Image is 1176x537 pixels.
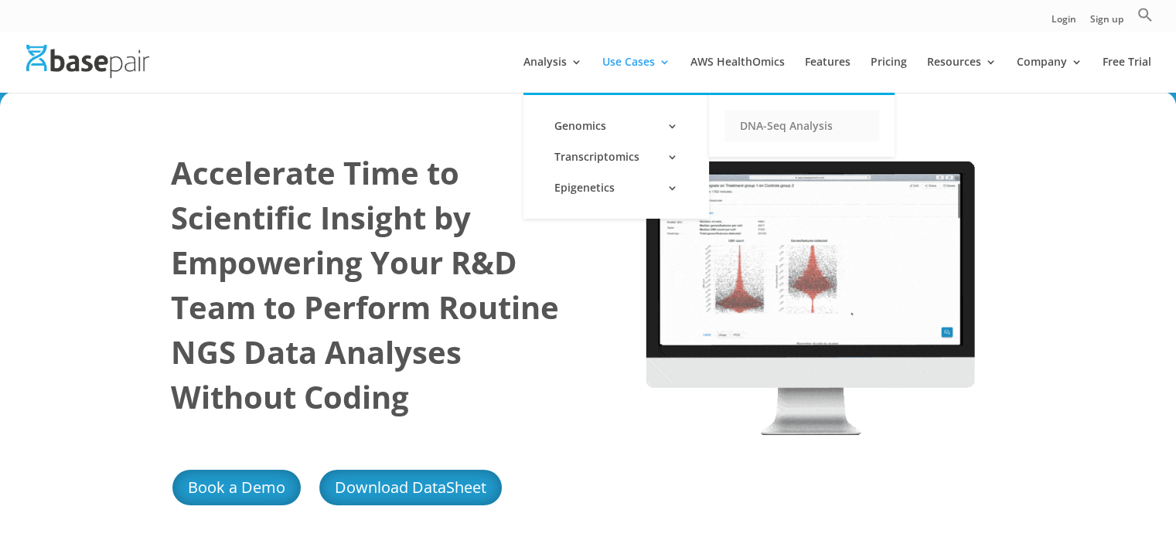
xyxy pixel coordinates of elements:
[602,56,670,93] a: Use Cases
[318,468,503,507] a: Download DataSheet
[724,110,879,141] a: DNA-Seq Analysis
[690,56,785,93] a: AWS HealthOmics
[523,56,582,93] a: Analysis
[1103,56,1151,93] a: Free Trial
[26,45,149,78] img: Basepair
[171,151,559,418] strong: Accelerate Time to Scientific Insight by Empowering Your R&D Team to Perform Routine NGS Data Ana...
[1090,15,1123,31] a: Sign up
[1017,56,1082,93] a: Company
[1137,7,1153,22] svg: Search
[539,141,694,172] a: Transcriptomics
[1052,15,1076,31] a: Login
[927,56,997,93] a: Resources
[871,56,907,93] a: Pricing
[539,110,694,141] a: Genomics
[1137,7,1153,31] a: Search Icon Link
[632,151,988,461] img: Single Cell RNA-Seq New Gif
[1099,460,1157,518] iframe: Drift Widget Chat Controller
[539,172,694,203] a: Epigenetics
[805,56,850,93] a: Features
[171,468,302,507] a: Book a Demo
